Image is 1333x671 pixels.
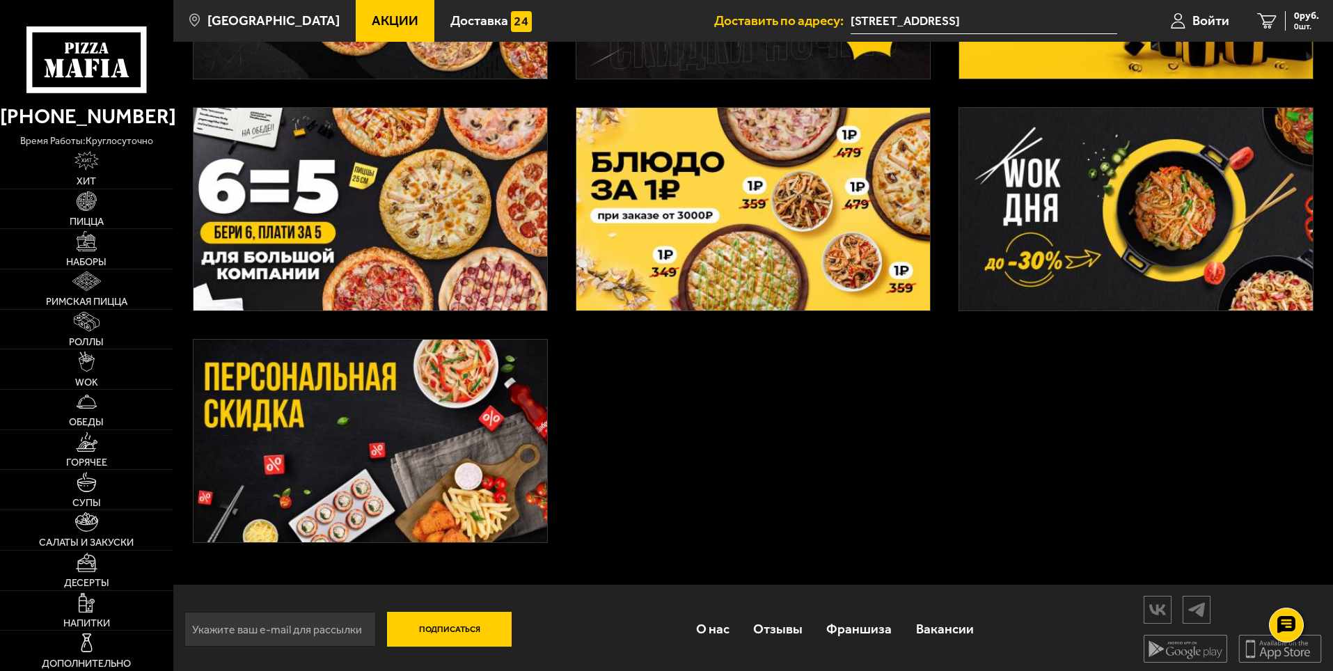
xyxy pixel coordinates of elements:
[684,606,741,652] a: О нас
[372,14,418,27] span: Акции
[39,537,134,547] span: Салаты и закуски
[66,257,107,267] span: Наборы
[77,176,96,186] span: Хит
[72,498,101,507] span: Супы
[1294,22,1319,31] span: 0 шт.
[714,14,851,27] span: Доставить по адресу:
[69,417,104,427] span: Обеды
[75,377,98,387] span: WOK
[387,612,512,647] button: Подписаться
[904,606,986,652] a: Вакансии
[1183,597,1210,622] img: tg
[207,14,340,27] span: [GEOGRAPHIC_DATA]
[184,612,376,647] input: Укажите ваш e-mail для рассылки
[69,337,104,347] span: Роллы
[851,8,1117,34] input: Ваш адрес доставки
[1144,597,1171,622] img: vk
[450,14,508,27] span: Доставка
[1192,14,1229,27] span: Войти
[42,658,131,668] span: Дополнительно
[46,297,127,306] span: Римская пицца
[1294,11,1319,21] span: 0 руб.
[814,606,904,652] a: Франшиза
[64,578,109,587] span: Десерты
[511,11,532,32] img: 15daf4d41897b9f0e9f617042186c801.svg
[741,606,814,652] a: Отзывы
[63,618,110,628] span: Напитки
[70,216,104,226] span: Пицца
[66,457,107,467] span: Горячее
